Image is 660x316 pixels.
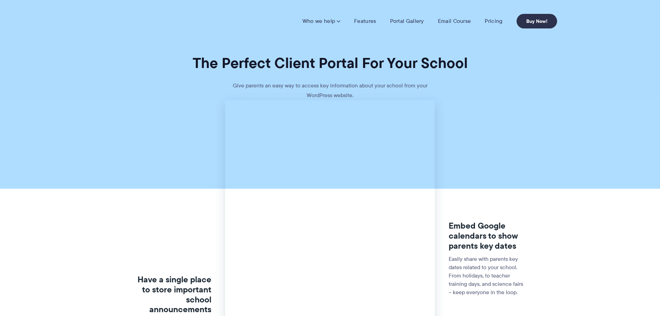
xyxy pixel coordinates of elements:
[449,221,525,251] h3: Embed Google calendars to show parents key dates
[135,275,211,315] h3: Have a single place to store important school announcements
[226,81,434,100] p: Give parents an easy way to access key information about your school from your WordPress website.
[517,14,557,28] a: Buy Now!
[438,18,471,25] a: Email Course
[354,18,376,25] a: Features
[449,255,525,297] p: Easily share with parents key dates related to your school. From holidays, to teacher training da...
[390,18,424,25] a: Portal Gallery
[302,18,340,25] a: Who we help
[485,18,502,25] a: Pricing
